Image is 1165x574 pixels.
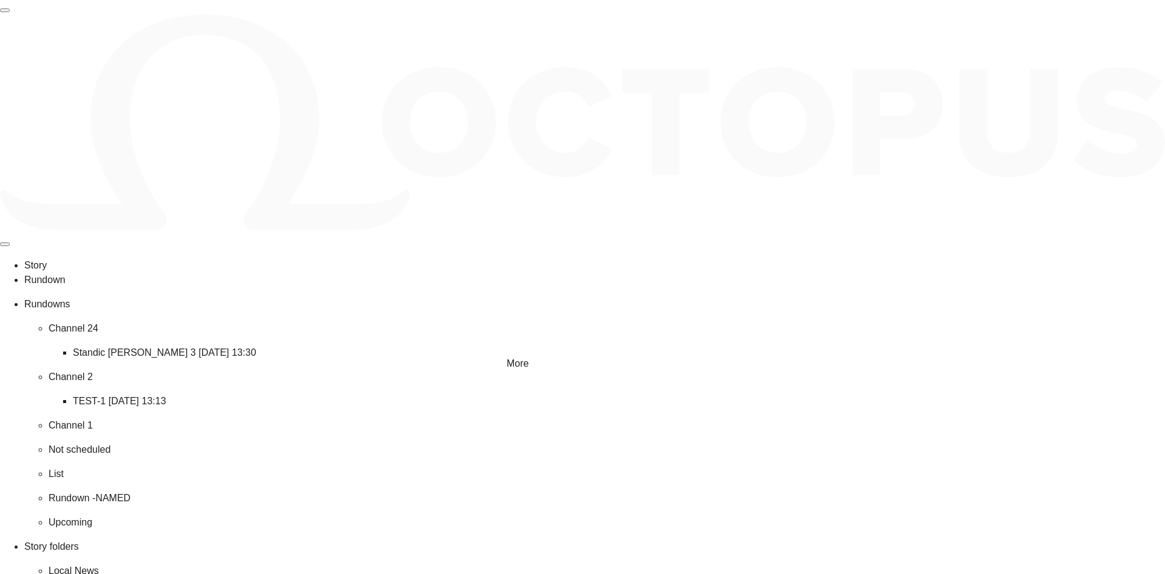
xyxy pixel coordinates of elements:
[24,297,1165,312] p: Rundowns
[49,321,1165,336] p: Channel 24
[73,394,1165,409] p: TEST-1 [DATE] 13:13
[24,260,47,270] span: Story
[49,418,1165,433] p: Channel 1
[73,345,1165,360] p: Standic [PERSON_NAME] 3 [DATE] 13:30
[49,467,1165,481] p: List
[24,275,66,285] span: Rundown
[507,358,528,369] span: More
[49,442,1165,457] p: Not scheduled
[49,370,1165,384] p: Channel 2
[49,515,1165,530] p: Upcoming
[24,539,1165,554] p: Story folders
[49,491,1165,506] p: Rundown -NAMED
